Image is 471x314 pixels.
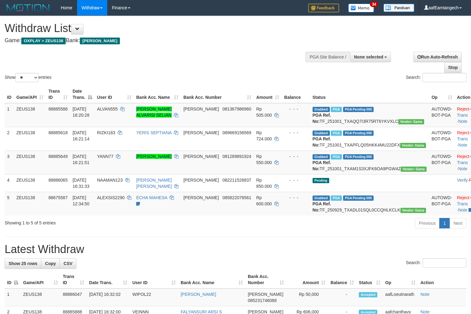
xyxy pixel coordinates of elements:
span: Vendor URL: https://trx31.1velocity.biz [400,208,426,213]
span: OXPLAY > ZEUS138 [21,38,66,44]
a: Reject [457,195,469,200]
a: Copy [41,258,60,269]
span: RIZKI183 [97,130,115,135]
th: Bank Acc. Number: activate to sort column ascending [181,86,254,103]
select: Showentries [15,73,39,82]
th: Balance: activate to sort column ascending [328,271,356,288]
td: 88886047 [60,288,87,306]
a: Note [458,119,467,124]
span: Vendor URL: https://trx31.1velocity.biz [400,143,426,148]
span: PGA Pending [343,131,374,136]
a: Reject [457,154,469,159]
span: Rp 550.000 [256,154,272,165]
span: None selected [354,54,383,59]
span: Vendor URL: https://trx31.1velocity.biz [398,119,424,124]
td: ZEUS138 [21,288,60,306]
b: PGA Ref. No: [313,113,331,124]
span: ALVAN555 [97,107,118,111]
a: Previous [415,218,440,228]
img: panduan.png [383,4,414,12]
a: Run Auto-Refresh [413,52,462,62]
input: Search: [423,258,466,268]
th: ID [5,86,14,103]
th: Date Trans.: activate to sort column ascending [87,271,130,288]
b: PGA Ref. No: [313,160,331,171]
td: ZEUS138 [14,103,46,127]
span: PGA Pending [343,195,374,201]
th: Balance [282,86,310,103]
a: [PERSON_NAME] [PERSON_NAME] [136,178,172,189]
th: User ID: activate to sort column ascending [95,86,134,103]
span: [DATE] 16:31:33 [72,178,89,189]
span: PGA Pending [343,154,374,159]
span: Grabbed [313,154,330,159]
span: Show 25 rows [9,261,37,266]
th: Op: activate to sort column ascending [429,86,455,103]
span: Copy 082211526837 to clipboard [223,178,251,183]
td: AUTOWD-BOT-PGA [429,103,455,127]
input: Search: [423,73,466,82]
span: Grabbed [313,195,330,201]
span: Copy 089669156569 to clipboard [223,130,251,135]
a: Note [458,207,467,212]
h1: Latest Withdraw [5,243,466,256]
button: None selected [350,52,391,62]
th: Trans ID: activate to sort column ascending [60,271,87,288]
td: Rp 50,000 [286,288,328,306]
a: Verify [457,178,468,183]
td: TF_251001_TXAQQ7I3R75RT6YKVXLC [310,103,429,127]
span: PGA Pending [343,107,374,112]
b: PGA Ref. No: [313,201,331,212]
span: [PERSON_NAME] [183,107,219,111]
td: 1 [5,103,14,127]
td: ZEUS138 [14,151,46,174]
th: Bank Acc. Name: activate to sort column ascending [134,86,181,103]
span: Copy 081289891924 to clipboard [223,154,251,159]
td: ZEUS138 [14,192,46,215]
th: Date Trans.: activate to sort column descending [70,86,94,103]
span: 88886065 [48,178,68,183]
a: Note [458,143,467,147]
h1: Withdraw List [5,22,308,34]
th: Trans ID: activate to sort column ascending [46,86,70,103]
th: Op: activate to sort column ascending [383,271,418,288]
th: Action [418,271,466,288]
th: Status [310,86,429,103]
b: PGA Ref. No: [313,136,331,147]
a: Stop [444,62,462,73]
span: Grabbed [313,131,330,136]
th: Amount: activate to sort column ascending [286,271,328,288]
a: 1 [439,218,450,228]
a: Reject [457,130,469,135]
th: Amount: activate to sort column ascending [254,86,282,103]
a: ECHA MAHESA [136,195,167,200]
span: YANN77 [97,154,113,159]
span: Copy 085822076561 to clipboard [223,195,251,200]
td: AUTOWD-BOT-PGA [429,127,455,151]
span: [PERSON_NAME] [183,154,219,159]
div: - - - [284,106,308,112]
a: CSV [59,258,76,269]
span: [DATE] 12:34:50 [72,195,89,206]
a: YERIS SEPTIANA [136,130,171,135]
img: Button%20Memo.svg [348,4,374,12]
span: Marked by aafanarl [331,107,342,112]
span: [PERSON_NAME] [80,38,120,44]
span: Copy 085231746088 to clipboard [248,298,276,303]
div: - - - [284,195,308,201]
span: Marked by aafpengsreynich [331,195,342,201]
span: Marked by aafanarl [331,131,342,136]
span: Rp 505.000 [256,107,272,118]
h4: Game: Bank: [5,38,308,44]
div: - - - [284,153,308,159]
span: [DATE] 16:21:14 [72,130,89,141]
span: 88885586 [48,107,68,111]
td: 1 [5,288,21,306]
span: Pending [313,178,329,183]
th: Status: activate to sort column ascending [356,271,383,288]
td: aafLoeutnarath [383,288,418,306]
th: Game/API: activate to sort column ascending [21,271,60,288]
a: [PERSON_NAME] ALVARISI SELIAN [136,107,172,118]
span: 88885618 [48,130,68,135]
div: - - - [284,177,308,183]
